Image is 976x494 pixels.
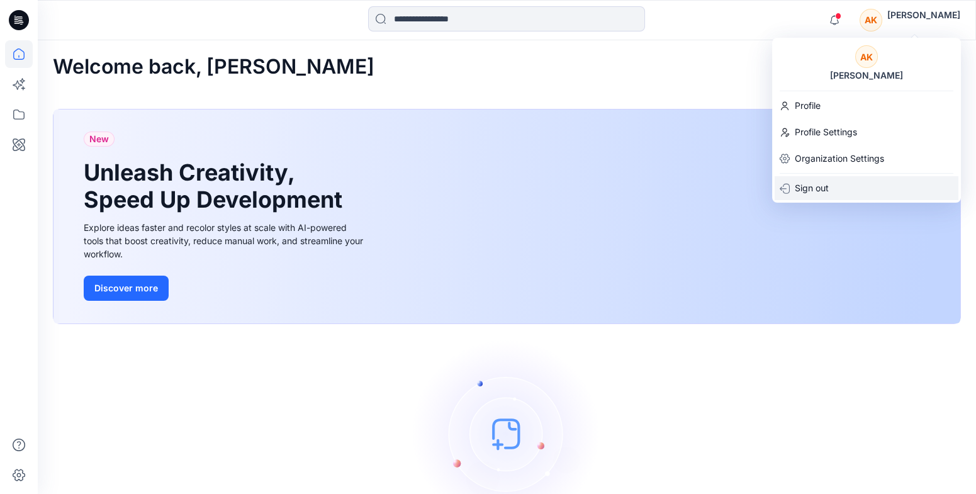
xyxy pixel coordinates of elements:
[822,68,911,83] div: [PERSON_NAME]
[860,9,882,31] div: AK
[772,147,961,171] a: Organization Settings
[887,8,960,23] div: [PERSON_NAME]
[795,176,829,200] p: Sign out
[855,45,878,68] div: AK
[84,159,348,213] h1: Unleash Creativity, Speed Up Development
[795,94,821,118] p: Profile
[84,221,367,261] div: Explore ideas faster and recolor styles at scale with AI-powered tools that boost creativity, red...
[53,55,374,79] h2: Welcome back, [PERSON_NAME]
[89,132,109,147] span: New
[84,276,169,301] button: Discover more
[772,120,961,144] a: Profile Settings
[795,147,884,171] p: Organization Settings
[772,94,961,118] a: Profile
[795,120,857,144] p: Profile Settings
[84,276,367,301] a: Discover more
